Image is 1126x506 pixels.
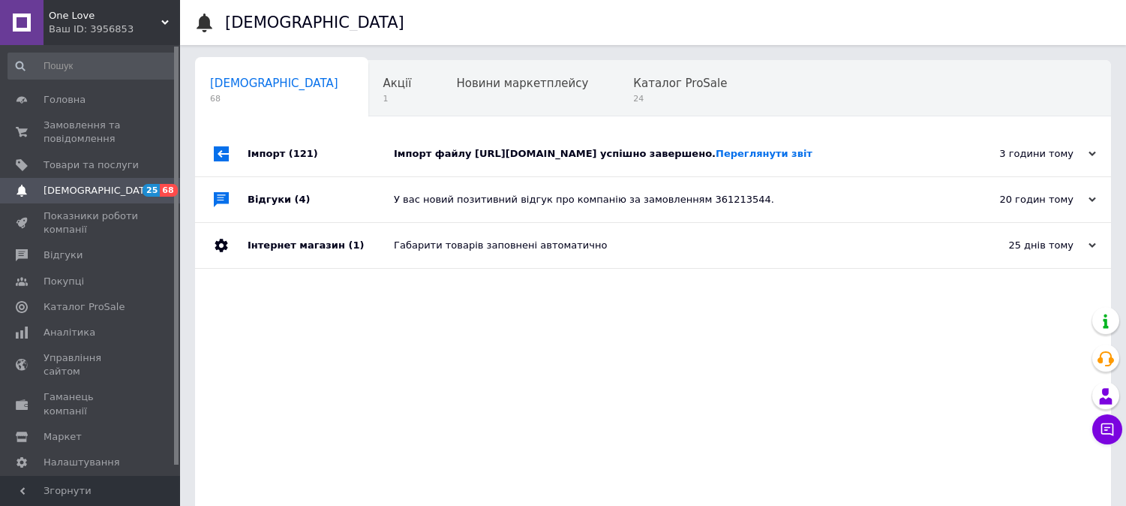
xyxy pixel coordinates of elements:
span: One Love [49,9,161,23]
div: Інтернет магазин [248,223,394,268]
span: (1) [348,239,364,251]
span: Покупці [44,275,84,288]
span: [DEMOGRAPHIC_DATA] [210,77,338,90]
span: Акції [383,77,412,90]
div: 3 години тому [946,147,1096,161]
div: Габарити товарів заповнені автоматично [394,239,946,252]
span: Управління сайтом [44,351,139,378]
div: Відгуки [248,177,394,222]
span: (121) [289,148,318,159]
span: Замовлення та повідомлення [44,119,139,146]
input: Пошук [8,53,177,80]
span: Товари та послуги [44,158,139,172]
span: Каталог ProSale [633,77,727,90]
span: Налаштування [44,456,120,469]
span: Головна [44,93,86,107]
div: 25 днів тому [946,239,1096,252]
span: Каталог ProSale [44,300,125,314]
a: Переглянути звіт [716,148,812,159]
span: Відгуки [44,248,83,262]
div: У вас новий позитивний відгук про компанію за замовленням 361213544. [394,193,946,206]
div: Імпорт файлу [URL][DOMAIN_NAME] успішно завершено. [394,147,946,161]
button: Чат з покупцем [1092,414,1122,444]
span: Маркет [44,430,82,444]
span: [DEMOGRAPHIC_DATA] [44,184,155,197]
span: 68 [210,93,338,104]
span: Гаманець компанії [44,390,139,417]
div: Імпорт [248,131,394,176]
span: 24 [633,93,727,104]
span: Показники роботи компанії [44,209,139,236]
span: Новини маркетплейсу [456,77,588,90]
span: Аналітика [44,326,95,339]
h1: [DEMOGRAPHIC_DATA] [225,14,404,32]
span: 1 [383,93,412,104]
span: 25 [143,184,160,197]
span: (4) [295,194,311,205]
div: Ваш ID: 3956853 [49,23,180,36]
div: 20 годин тому [946,193,1096,206]
span: 68 [160,184,177,197]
